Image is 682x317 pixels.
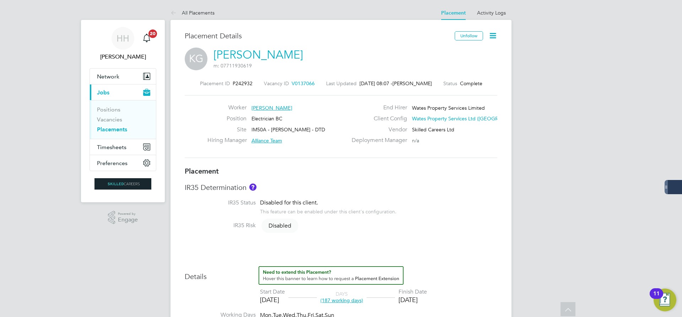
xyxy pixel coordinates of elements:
div: 11 [653,294,660,303]
div: Finish Date [399,288,427,296]
button: About IR35 [249,184,256,191]
button: Jobs [90,84,156,100]
span: Engage [118,217,138,223]
button: Timesheets [90,139,156,155]
button: How to extend a Placement? [259,266,404,285]
a: Positions [97,106,120,113]
div: DAYS [317,291,367,304]
span: IM50A - [PERSON_NAME] - DTD [251,126,325,133]
div: Start Date [260,288,285,296]
b: Placement [185,167,219,175]
span: Electrician BC [251,115,282,122]
a: Powered byEngage [108,211,138,224]
label: IR35 Risk [185,222,256,229]
label: Worker [207,104,247,111]
a: Vacancies [97,116,122,123]
label: Status [443,80,457,87]
span: Holly Hammatt [90,53,156,61]
span: [DATE] 08:07 - [359,80,393,87]
label: Placement ID [200,80,230,87]
h3: Placement Details [185,31,449,40]
a: Activity Logs [477,10,506,16]
span: Jobs [97,89,109,96]
button: Open Resource Center, 11 new notifications [654,289,676,311]
span: Network [97,73,119,80]
a: Placement [441,10,466,16]
a: All Placements [170,10,215,16]
nav: Main navigation [81,20,165,202]
label: Position [207,115,247,122]
label: Site [207,126,247,133]
label: IR35 Status [185,199,256,207]
span: 20 [148,29,157,38]
label: Hiring Manager [207,137,247,144]
span: (187 working days) [320,297,363,304]
div: Jobs [90,100,156,139]
label: Deployment Manager [347,137,407,144]
div: This feature can be enabled under this client's configuration. [260,207,396,215]
a: HH[PERSON_NAME] [90,27,156,61]
span: [PERSON_NAME] [393,80,432,87]
span: m: 07711930619 [213,62,252,69]
a: 20 [140,27,154,50]
span: [PERSON_NAME] [251,105,292,111]
button: Network [90,69,156,84]
span: Preferences [97,160,128,166]
span: Wates Property Services Limited [412,105,485,111]
label: Client Config [347,115,407,122]
span: Disabled for this client. [260,199,318,206]
button: Unfollow [455,31,483,40]
label: Vendor [347,126,407,133]
button: Preferences [90,155,156,171]
span: KG [185,48,207,70]
label: Last Updated [326,80,357,87]
span: HH [117,34,129,43]
div: [DATE] [260,296,285,304]
span: Timesheets [97,144,126,151]
h3: IR35 Determination [185,183,497,192]
a: [PERSON_NAME] [213,48,303,62]
span: Alliance Team [251,137,282,144]
span: Complete [460,80,482,87]
span: Disabled [261,219,298,233]
img: skilledcareers-logo-retina.png [94,178,151,190]
span: V0137066 [292,80,315,87]
span: n/a [412,137,419,144]
a: Placements [97,126,127,133]
label: Vacancy ID [264,80,289,87]
div: [DATE] [399,296,427,304]
label: End Hirer [347,104,407,111]
span: P242932 [233,80,253,87]
span: Skilled Careers Ltd [412,126,454,133]
span: Wates Property Services Ltd ([GEOGRAPHIC_DATA]… [412,115,535,122]
a: Go to home page [90,178,156,190]
h3: Details [185,266,497,281]
span: Powered by [118,211,138,217]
